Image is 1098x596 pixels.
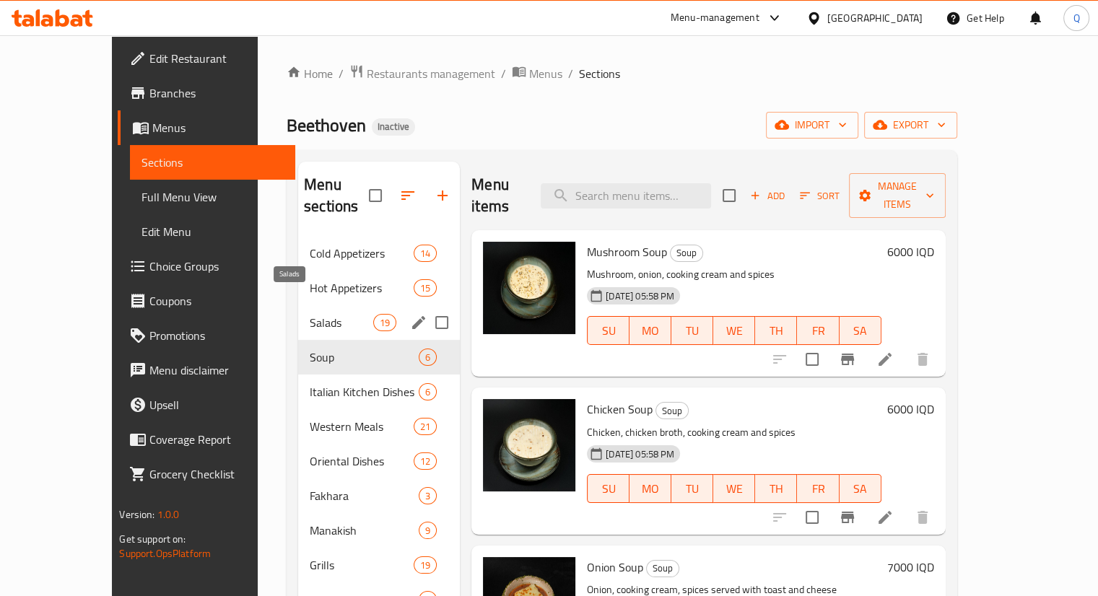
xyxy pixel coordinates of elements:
[905,500,940,535] button: delete
[157,505,180,524] span: 1.0.0
[796,185,843,207] button: Sort
[304,174,369,217] h2: Menu sections
[119,505,154,524] span: Version:
[414,558,436,572] span: 19
[419,349,437,366] div: items
[587,241,667,263] span: Mushroom Soup
[310,279,414,297] span: Hot Appetizers
[310,383,419,400] span: Italian Kitchen Dishes
[755,316,797,345] button: TH
[425,178,460,213] button: Add section
[766,112,858,139] button: import
[118,422,295,457] a: Coverage Report
[803,320,833,341] span: FR
[373,314,396,331] div: items
[339,65,344,82] li: /
[671,245,702,261] span: Soup
[864,112,957,139] button: export
[367,65,495,82] span: Restaurants management
[876,116,946,134] span: export
[149,258,284,275] span: Choice Groups
[755,474,797,503] button: TH
[287,64,957,83] nav: breadcrumb
[119,544,211,563] a: Support.OpsPlatform
[391,178,425,213] span: Sort sections
[310,522,419,539] span: Manakish
[579,65,620,82] span: Sections
[748,188,787,204] span: Add
[876,509,894,526] a: Edit menu item
[414,245,437,262] div: items
[797,344,827,374] span: Select to update
[777,116,847,134] span: import
[149,84,284,102] span: Branches
[298,548,460,582] div: Grills19
[670,245,703,262] div: Soup
[130,180,295,214] a: Full Menu View
[372,118,415,136] div: Inactive
[141,188,284,206] span: Full Menu View
[310,349,419,366] div: Soup
[118,41,295,76] a: Edit Restaurant
[593,478,624,499] span: SU
[310,245,414,262] span: Cold Appetizers
[713,474,755,503] button: WE
[298,236,460,271] div: Cold Appetizers14
[483,242,575,334] img: Mushroom Soup
[118,457,295,491] a: Grocery Checklist
[797,316,839,345] button: FR
[414,420,436,434] span: 21
[655,402,689,419] div: Soup
[287,65,333,82] a: Home
[149,50,284,67] span: Edit Restaurant
[840,316,881,345] button: SA
[677,320,707,341] span: TU
[830,500,865,535] button: Branch-specific-item
[713,316,755,345] button: WE
[310,418,414,435] span: Western Meals
[646,560,679,577] div: Soup
[360,180,391,211] span: Select all sections
[298,513,460,548] div: Manakish9
[671,9,759,27] div: Menu-management
[419,385,436,399] span: 6
[298,305,460,340] div: Salads19edit
[419,489,436,503] span: 3
[849,173,946,218] button: Manage items
[629,474,671,503] button: MO
[149,431,284,448] span: Coverage Report
[587,424,881,442] p: Chicken, chicken broth, cooking cream and spices
[887,399,934,419] h6: 6000 IQD
[118,249,295,284] a: Choice Groups
[529,65,562,82] span: Menus
[149,465,284,483] span: Grocery Checklist
[1073,10,1079,26] span: Q
[130,145,295,180] a: Sections
[600,447,680,461] span: [DATE] 05:58 PM
[149,292,284,310] span: Coupons
[797,502,827,533] span: Select to update
[656,403,688,419] span: Soup
[887,557,934,577] h6: 7000 IQD
[587,474,629,503] button: SU
[287,109,366,141] span: Beethoven
[587,266,881,284] p: Mushroom, onion, cooking cream and spices
[593,320,624,341] span: SU
[541,183,711,209] input: search
[118,318,295,353] a: Promotions
[419,524,436,538] span: 9
[310,452,414,470] span: Oriental Dishes
[349,64,495,83] a: Restaurants management
[647,560,679,577] span: Soup
[677,478,707,499] span: TU
[298,409,460,444] div: Western Meals21
[840,474,881,503] button: SA
[298,444,460,478] div: Oriental Dishes12
[118,76,295,110] a: Branches
[887,242,934,262] h6: 6000 IQD
[761,478,791,499] span: TH
[587,398,653,420] span: Chicken Soup
[568,65,573,82] li: /
[414,247,436,260] span: 14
